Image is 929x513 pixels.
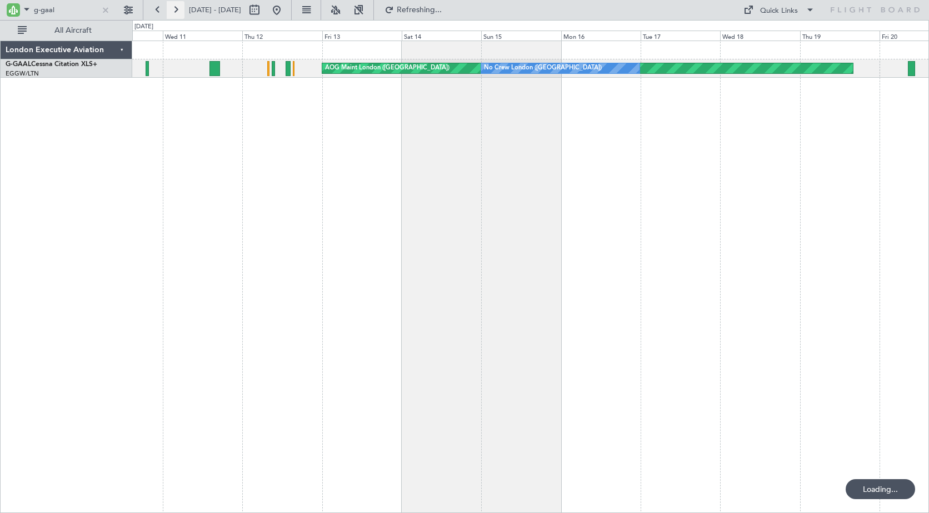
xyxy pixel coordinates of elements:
button: All Aircraft [12,22,121,39]
div: [DATE] [134,22,153,32]
a: EGGW/LTN [6,69,39,78]
span: G-GAAL [6,61,31,68]
div: Quick Links [760,6,798,17]
div: Sun 15 [481,31,561,41]
div: Tue 17 [641,31,720,41]
input: A/C (Reg. or Type) [34,2,98,18]
div: Wed 11 [163,31,242,41]
span: Refreshing... [396,6,443,14]
div: Loading... [846,479,915,499]
a: G-GAALCessna Citation XLS+ [6,61,97,68]
div: Thu 19 [800,31,880,41]
div: No Crew London ([GEOGRAPHIC_DATA]) [484,60,602,77]
button: Refreshing... [379,1,446,19]
div: Mon 16 [561,31,641,41]
button: Quick Links [738,1,820,19]
div: Wed 18 [720,31,800,41]
span: All Aircraft [29,27,117,34]
span: [DATE] - [DATE] [189,5,241,15]
div: Fri 13 [322,31,402,41]
div: Sat 14 [402,31,481,41]
div: Thu 12 [242,31,322,41]
div: AOG Maint London ([GEOGRAPHIC_DATA]) [325,60,449,77]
